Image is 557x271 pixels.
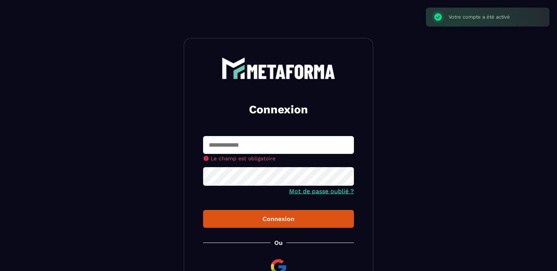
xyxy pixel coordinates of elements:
[222,57,335,79] img: logo
[212,102,345,117] h2: Connexion
[274,239,283,246] p: Ou
[203,57,354,79] a: logo
[209,215,348,222] div: Connexion
[289,188,354,195] a: Mot de passe oublié ?
[203,210,354,228] button: Connexion
[211,155,275,161] span: Le champ est obligatoire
